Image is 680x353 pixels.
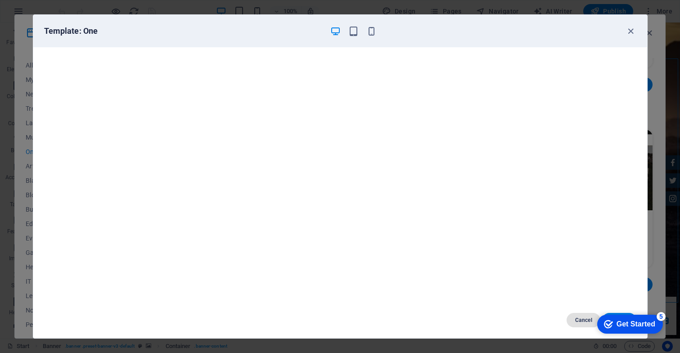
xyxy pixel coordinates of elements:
[67,2,76,11] div: 5
[574,317,593,324] span: Cancel
[21,307,26,312] button: 1
[44,26,323,36] h6: Template: One
[27,10,65,18] div: Get Started
[567,313,600,327] button: Cancel
[7,5,73,23] div: Get Started 5 items remaining, 0% complete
